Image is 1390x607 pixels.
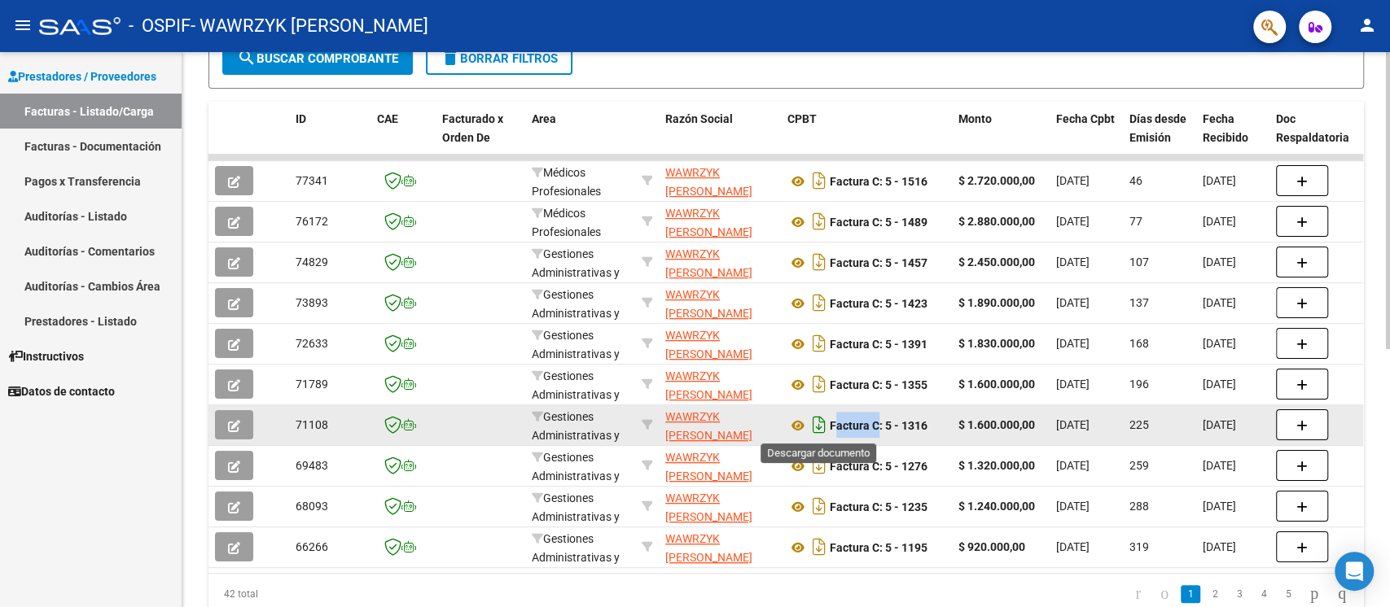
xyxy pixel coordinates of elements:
div: 20292901233 [665,164,774,198]
datatable-header-cell: Doc Respaldatoria [1269,102,1367,173]
span: Prestadores / Proveedores [8,68,156,85]
strong: $ 2.450.000,00 [958,255,1035,269]
strong: $ 2.720.000,00 [958,174,1035,187]
i: Descargar documento [809,290,830,316]
div: 20292901233 [665,326,774,360]
span: Días desde Emisión [1129,112,1186,144]
span: 71108 [296,418,328,431]
strong: Factura C: 5 - 1423 [830,297,927,310]
span: WAWRZYK [PERSON_NAME] [665,288,752,320]
div: 20292901233 [665,530,774,564]
span: 73893 [296,296,328,309]
span: WAWRZYK [PERSON_NAME] [665,532,752,564]
span: 76172 [296,215,328,228]
span: [DATE] [1203,337,1236,350]
datatable-header-cell: CPBT [781,102,952,173]
datatable-header-cell: Días desde Emisión [1123,102,1196,173]
span: Gestiones Administrativas y Otros [532,329,620,379]
span: [DATE] [1203,174,1236,187]
span: 74829 [296,255,328,269]
span: WAWRZYK [PERSON_NAME] [665,410,752,442]
span: [DATE] [1056,418,1090,431]
span: Gestiones Administrativas y Otros [532,491,620,542]
i: Descargar documento [809,249,830,275]
strong: Factura C: 5 - 1391 [830,338,927,351]
strong: $ 2.880.000,00 [958,215,1035,228]
span: - WAWRZYK [PERSON_NAME] [191,8,428,44]
span: Fecha Cpbt [1056,112,1115,125]
a: 1 [1181,585,1200,603]
strong: Factura C: 5 - 1276 [830,460,927,473]
i: Descargar documento [809,371,830,397]
span: Gestiones Administrativas y Otros [532,410,620,461]
button: Borrar Filtros [426,42,572,75]
div: 20292901233 [665,448,774,483]
span: Doc Respaldatoria [1276,112,1349,144]
div: 20292901233 [665,245,774,279]
span: WAWRZYK [PERSON_NAME] [665,491,752,523]
span: [DATE] [1056,337,1090,350]
span: 68093 [296,500,328,513]
span: 137 [1129,296,1149,309]
mat-icon: person [1357,15,1377,35]
strong: $ 1.320.000,00 [958,459,1035,472]
div: 20292901233 [665,367,774,401]
strong: $ 1.890.000,00 [958,296,1035,309]
span: 69483 [296,459,328,472]
div: 20292901233 [665,408,774,442]
span: [DATE] [1203,215,1236,228]
span: [DATE] [1056,459,1090,472]
span: 66266 [296,540,328,553]
span: WAWRZYK [PERSON_NAME] [665,247,752,279]
span: [DATE] [1056,296,1090,309]
span: Médicos Profesionales [532,166,601,198]
span: 71789 [296,378,328,391]
a: go to first page [1128,585,1148,603]
span: Buscar Comprobante [237,51,398,66]
a: 4 [1254,585,1274,603]
strong: $ 1.600.000,00 [958,418,1035,431]
a: 3 [1230,585,1249,603]
span: [DATE] [1203,500,1236,513]
div: Open Intercom Messenger [1335,552,1374,591]
mat-icon: menu [13,15,33,35]
datatable-header-cell: Monto [952,102,1050,173]
span: Médicos Profesionales [532,207,601,238]
strong: $ 1.240.000,00 [958,500,1035,513]
span: 225 [1129,418,1149,431]
span: WAWRZYK [PERSON_NAME] [665,369,752,401]
span: - OSPIF [129,8,191,44]
div: 20292901233 [665,204,774,238]
datatable-header-cell: Razón Social [659,102,781,173]
div: 20292901233 [665,286,774,320]
i: Descargar documento [809,330,830,356]
a: go to last page [1331,585,1353,603]
datatable-header-cell: Fecha Recibido [1196,102,1269,173]
span: [DATE] [1056,540,1090,553]
i: Descargar documento [809,452,830,478]
mat-icon: delete [441,48,460,68]
span: Razón Social [665,112,733,125]
strong: Factura C: 5 - 1457 [830,256,927,269]
span: 77341 [296,174,328,187]
span: Gestiones Administrativas y Otros [532,451,620,501]
span: Monto [958,112,992,125]
span: 77 [1129,215,1142,228]
span: Facturado x Orden De [442,112,503,144]
span: WAWRZYK [PERSON_NAME] [665,166,752,198]
span: [DATE] [1203,459,1236,472]
span: Area [532,112,556,125]
span: [DATE] [1056,378,1090,391]
span: 319 [1129,540,1149,553]
strong: Factura C: 5 - 1235 [830,500,927,513]
a: 5 [1278,585,1298,603]
span: 107 [1129,255,1149,269]
mat-icon: search [237,48,257,68]
strong: $ 1.830.000,00 [958,337,1035,350]
span: Gestiones Administrativas y Otros [532,369,620,420]
span: [DATE] [1203,296,1236,309]
strong: Factura C: 5 - 1316 [830,419,927,432]
i: Descargar documento [809,534,830,560]
span: 196 [1129,378,1149,391]
span: ID [296,112,306,125]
